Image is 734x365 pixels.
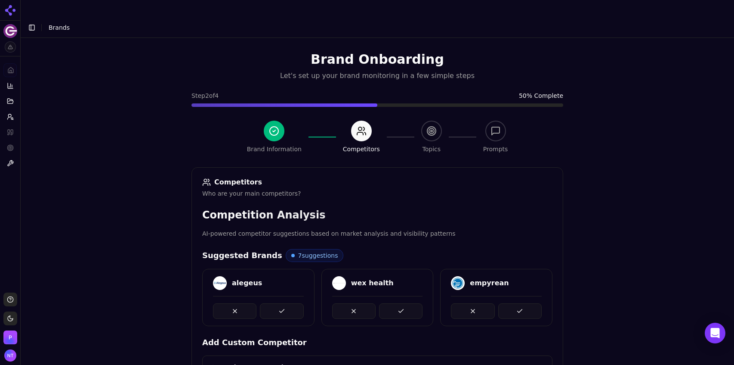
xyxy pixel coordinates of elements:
div: Prompts [483,145,508,153]
div: empyrean [470,278,509,288]
div: Topics [423,145,441,153]
div: Who are your main competitors? [202,189,552,198]
button: Open organization switcher [3,331,17,344]
div: Competitors [343,145,380,153]
span: Brands [49,24,70,31]
p: Let's set up your brand monitoring in a few simple steps [191,71,563,81]
nav: breadcrumb [49,23,710,32]
img: wex health [332,276,346,290]
h3: Competition Analysis [202,208,552,222]
div: Brand Information [247,145,302,153]
img: empyrean [451,276,465,290]
h4: Add Custom Competitor [202,337,552,349]
span: 50 % Complete [519,91,563,100]
img: alegeus [213,276,227,290]
div: alegeus [232,278,262,288]
h4: Suggested Brands [202,250,282,262]
img: SKYGEN [3,24,17,38]
span: 7 suggestions [298,251,338,260]
img: Perrill [3,331,17,344]
h1: Brand Onboarding [191,52,563,67]
button: Current brand: SKYGEN [3,24,17,38]
p: AI-powered competitor suggestions based on market analysis and visibility patterns [202,229,552,239]
img: Nate Tower [4,349,16,362]
button: Open user button [4,349,16,362]
div: Competitors [202,178,552,187]
div: Open Intercom Messenger [705,323,725,343]
div: wex health [351,278,394,288]
span: Step 2 of 4 [191,91,219,100]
